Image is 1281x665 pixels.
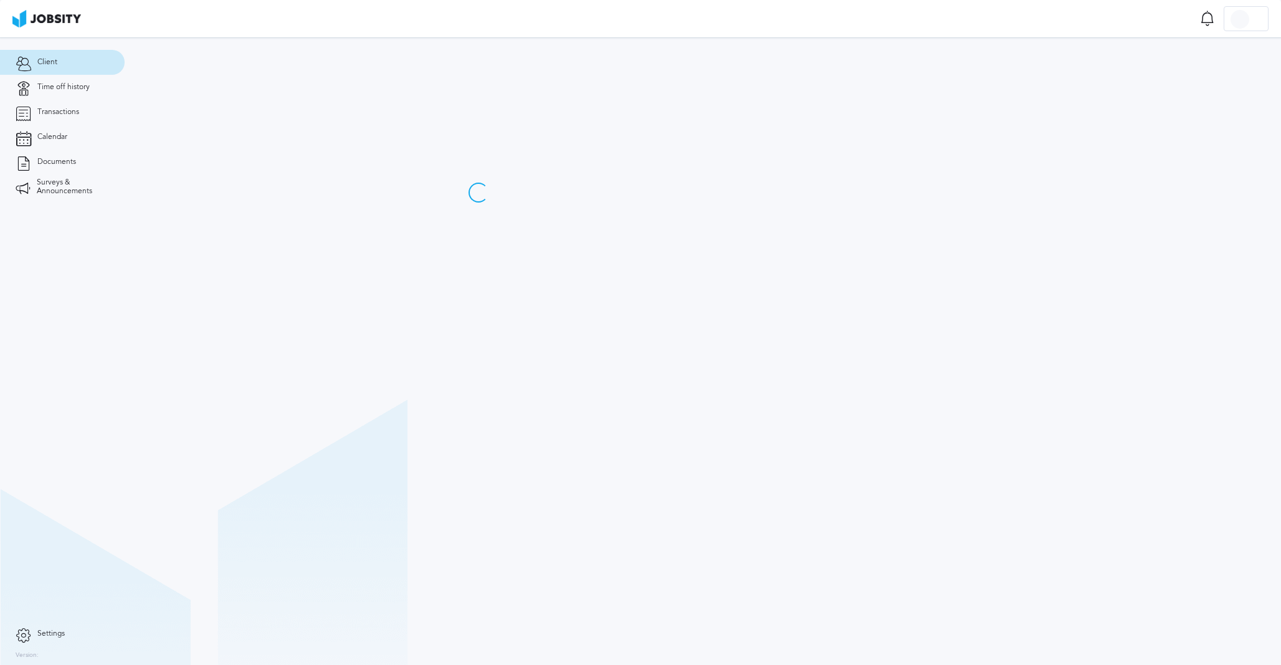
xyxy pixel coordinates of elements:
span: Calendar [37,133,67,141]
img: ab4bad089aa723f57921c736e9817d99.png [12,10,81,27]
span: Surveys & Announcements [37,178,109,196]
span: Documents [37,158,76,166]
span: Settings [37,629,65,638]
span: Client [37,58,57,67]
span: Time off history [37,83,90,92]
span: Transactions [37,108,79,117]
label: Version: [16,652,39,659]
